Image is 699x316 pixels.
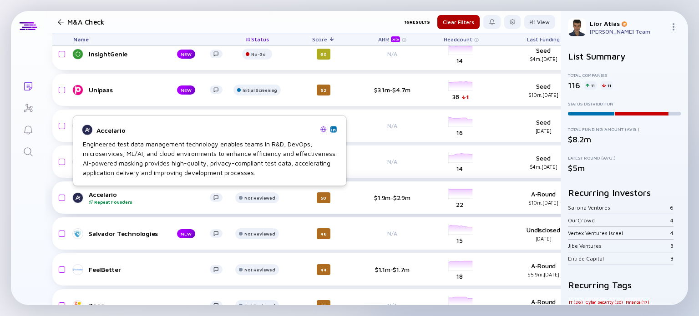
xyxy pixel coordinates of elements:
a: Zoog [73,300,230,311]
a: FeelBetter [73,264,230,275]
div: $10m, [DATE] [514,92,573,98]
div: [DATE] [514,236,573,241]
div: Seed [514,118,573,134]
h1: M&A Check [67,18,104,26]
div: Name [66,33,230,45]
div: 3 [670,242,674,249]
div: A-Round [514,190,573,206]
div: $3.1m-$4.7m [363,86,422,94]
div: 50 [317,192,330,203]
div: beta [391,36,400,42]
div: N/A [363,122,422,129]
a: UnipaasNEW [73,85,230,95]
span: Last Funding [527,36,560,43]
div: 4 [670,230,674,236]
div: $4m, [DATE] [514,164,573,170]
div: Undisclosed [514,226,573,241]
div: Zoog [89,301,210,309]
div: InsightGenie [89,50,162,58]
div: Initial Screening [243,87,277,93]
div: 43 [317,300,330,311]
div: 16 Results [405,15,430,29]
div: 3 [670,255,674,262]
a: AccelarioRepeat Founders [73,191,230,205]
button: Clear Filters [437,15,480,29]
img: Accelario Website [320,126,327,132]
div: 48 [317,228,330,239]
div: Lior Atias [590,20,666,27]
div: Seed [514,46,573,62]
div: $1.1m-$1.7m [363,266,422,273]
div: 52 [317,85,330,95]
div: 11 [584,81,597,90]
div: FeelBetter [89,266,210,273]
div: N/A [363,302,422,309]
div: Unipaas [89,86,162,94]
span: Headcount [444,36,472,43]
div: Seed [514,82,573,98]
div: IT (26) [568,297,584,306]
div: $5.9m, [DATE] [514,271,573,277]
div: Latest Round (Avg.) [568,155,681,161]
div: $8.2m [568,135,681,144]
div: 44 [317,264,330,275]
div: Accelario [89,191,210,205]
div: OurCrowd [568,217,670,224]
div: Cyber Security (20) [585,297,623,306]
div: Not Reviewed [244,267,275,272]
div: Seed [514,154,573,170]
h2: Recurring Tags [568,280,681,290]
a: Reminders [11,118,45,140]
h2: Recurring Investors [568,187,681,198]
div: 11 [600,81,613,90]
div: ARR [378,36,402,42]
div: Jibe Ventures [568,242,670,249]
a: Search [11,140,45,162]
a: Salvador TechnologiesNEW [73,228,230,239]
div: $1.9m-$2.9m [363,194,422,201]
div: Salvador Technologies [89,230,162,237]
div: 6 [670,204,674,211]
div: $4m, [DATE] [514,56,573,62]
div: 116 [568,80,580,90]
div: Total Companies [568,72,681,78]
div: Total Funding Amount (Avg.) [568,126,681,132]
div: N/A [363,230,422,237]
a: Investor Map [11,96,45,118]
div: Engineered test data management technology enables teams in R&D, DevOps, microservices, ML/AI, an... [83,139,337,177]
a: Lists [11,75,45,96]
div: Accelario [96,126,317,134]
div: A-Round [514,262,573,277]
div: Finance (17) [625,297,650,306]
img: Accelario Linkedin Page [331,127,336,131]
div: 4 [670,217,674,224]
a: InsightGenieNEW [73,49,230,60]
div: $5m [568,163,681,173]
div: Entrée Capital [568,255,670,262]
div: [PERSON_NAME] Team [590,28,666,35]
span: Status [251,36,269,43]
div: Not Reviewed [244,231,275,236]
div: N/A [363,50,422,57]
div: N/A [363,158,422,165]
img: Lior Profile Picture [568,18,586,36]
div: Sarona Ventures [568,204,670,211]
div: No-Go [251,51,266,57]
h2: List Summary [568,51,681,61]
div: Not Reviewed [244,195,275,201]
div: Not Reviewed [244,303,275,308]
div: Status Distribution [568,101,681,106]
img: Menu [670,23,677,30]
div: Score [298,33,349,45]
div: A-Round [514,298,573,313]
button: View [524,15,555,29]
div: Vertex Ventures Israel [568,230,670,236]
div: 60 [317,49,330,60]
div: [DATE] [514,128,573,134]
div: $10m, [DATE] [514,200,573,206]
div: Repeat Founders [89,199,210,205]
